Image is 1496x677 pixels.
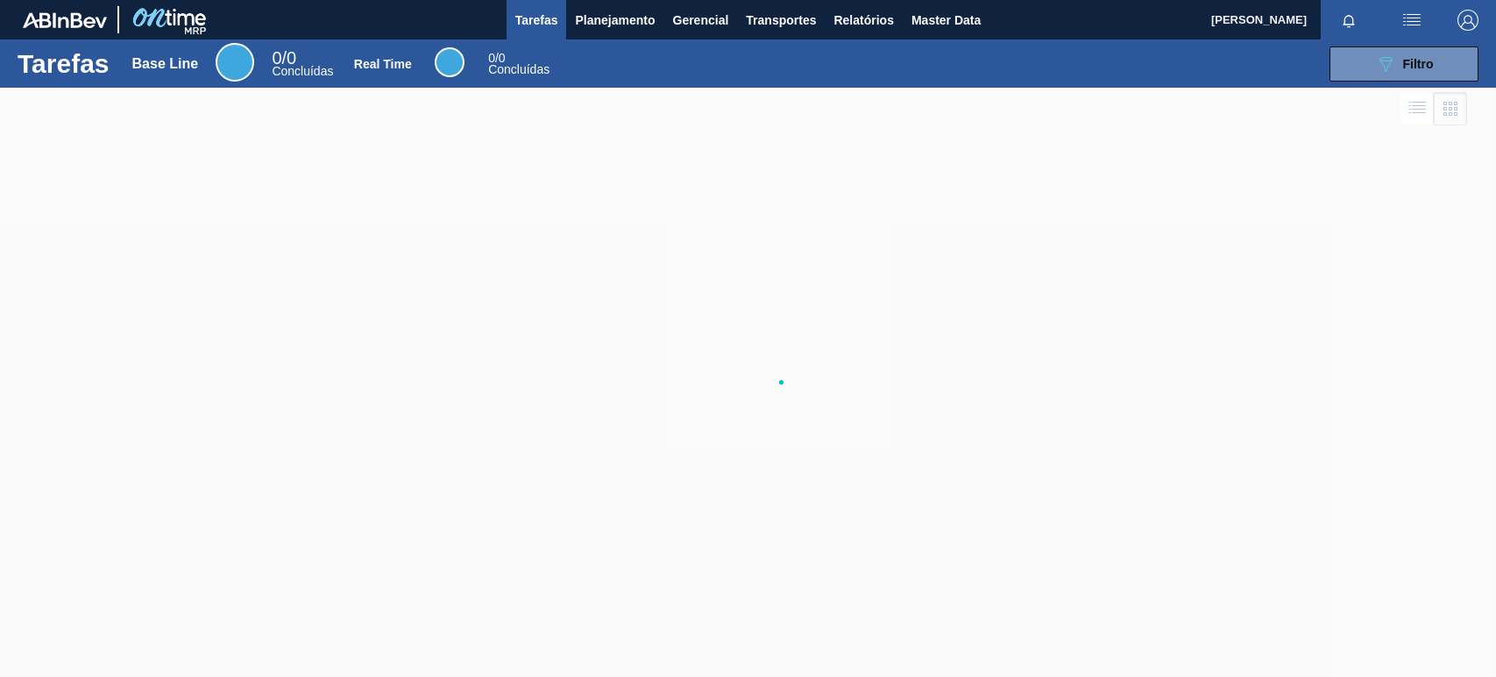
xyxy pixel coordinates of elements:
[216,43,254,82] div: Base Line
[1401,10,1422,31] img: userActions
[1329,46,1478,82] button: Filtro
[833,10,893,31] span: Relatórios
[488,53,549,75] div: Real Time
[515,10,558,31] span: Tarefas
[488,62,549,76] span: Concluídas
[575,10,655,31] span: Planejamento
[132,56,199,72] div: Base Line
[354,57,412,71] div: Real Time
[488,51,495,65] span: 0
[272,51,333,77] div: Base Line
[18,53,110,74] h1: Tarefas
[272,64,333,78] span: Concluídas
[435,47,464,77] div: Real Time
[272,48,296,68] span: / 0
[1403,57,1434,71] span: Filtro
[272,48,281,68] span: 0
[1457,10,1478,31] img: Logout
[488,51,505,65] span: / 0
[911,10,981,31] span: Master Data
[673,10,729,31] span: Gerencial
[23,12,107,28] img: TNhmsLtSVTkK8tSr43FrP2fwEKptu5GPRR3wAAAABJRU5ErkJggg==
[1321,8,1377,32] button: Notificações
[746,10,816,31] span: Transportes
